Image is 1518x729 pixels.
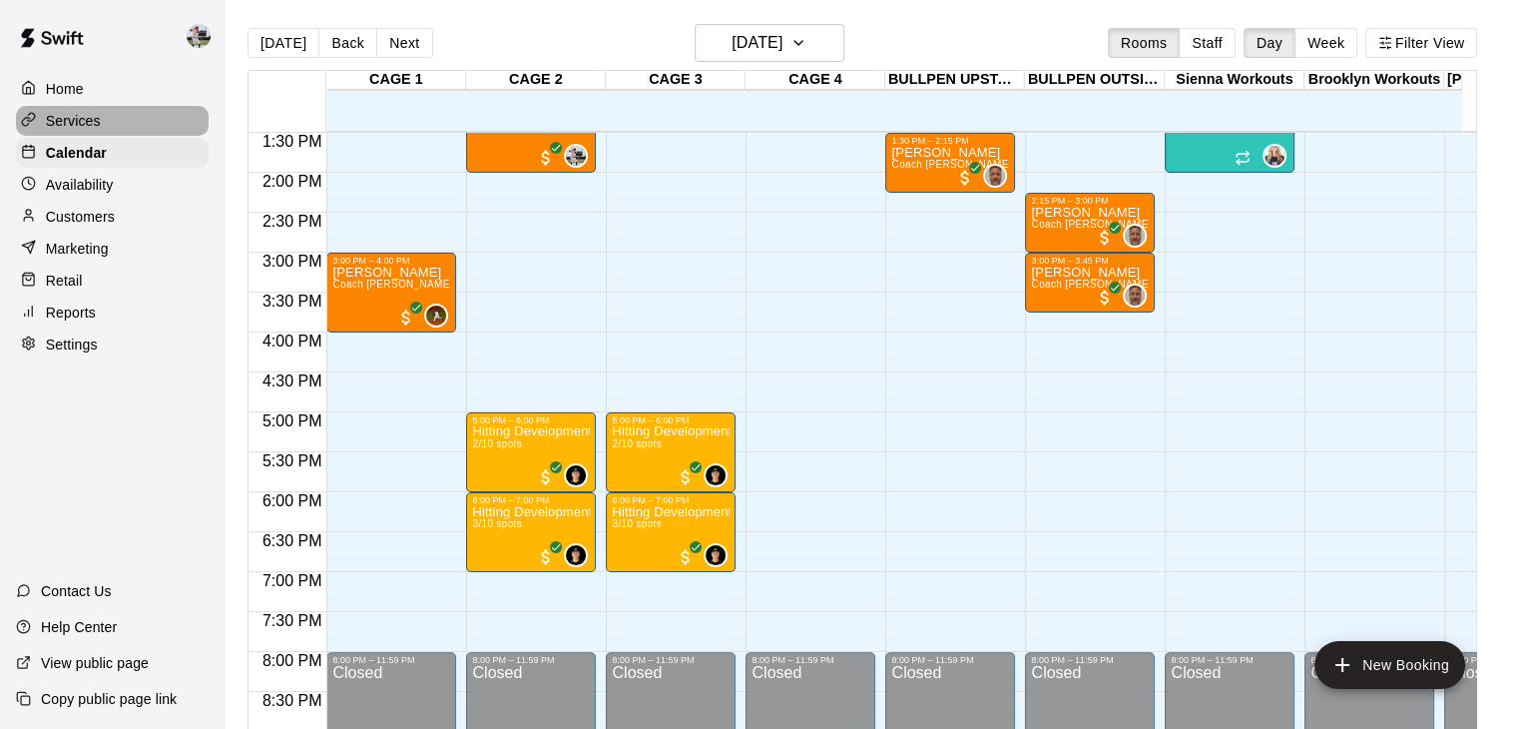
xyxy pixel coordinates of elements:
[46,143,107,163] p: Calendar
[676,467,696,487] span: All customers have paid
[16,138,209,168] a: Calendar
[257,372,327,389] span: 4:30 PM
[1131,284,1147,308] span: Michael Gargano
[183,16,225,56] div: Matt Hill
[991,164,1007,188] span: Michael Gargano
[704,543,728,567] div: Hank Dodson
[1294,28,1357,58] button: Week
[955,168,975,188] span: All customers have paid
[1031,219,1212,230] span: Coach [PERSON_NAME] One on One
[1270,144,1286,168] span: Sienna Gargano
[257,532,327,549] span: 6:30 PM
[985,166,1005,186] img: Michael Gargano
[1031,196,1149,206] div: 2:15 PM – 3:00 PM
[706,465,726,485] img: Hank Dodson
[332,279,547,290] span: Coach [PERSON_NAME] Hitting One on One
[536,467,556,487] span: All customers have paid
[1125,286,1145,306] img: Michael Gargano
[257,612,327,629] span: 7:30 PM
[1123,224,1147,248] div: Michael Gargano
[472,495,590,505] div: 6:00 PM – 7:00 PM
[606,492,736,572] div: 6:00 PM – 7:00 PM: Hitting Development Clinic 12-14 Year Old
[891,159,1072,170] span: Coach [PERSON_NAME] One on One
[1235,150,1251,166] span: Recurring event
[1125,226,1145,246] img: Michael Gargano
[1025,253,1155,313] div: 3:00 PM – 3:45 PM: Coach Michael Gargano One on One
[695,24,844,62] button: [DATE]
[16,106,209,136] a: Services
[885,133,1015,193] div: 1:30 PM – 2:15 PM: Coach Michael Gargano One on One
[1365,28,1477,58] button: Filter View
[732,29,782,57] h6: [DATE]
[566,465,586,485] img: Hank Dodson
[41,581,112,601] p: Contact Us
[712,543,728,567] span: Hank Dodson
[1031,256,1149,266] div: 3:00 PM – 3:45 PM
[1025,71,1165,90] div: BULLPEN OUTSIDE
[1095,228,1115,248] span: All customers have paid
[16,74,209,104] a: Home
[1304,71,1444,90] div: Brooklyn Workouts
[885,71,1025,90] div: BULLPEN UPSTAIRS
[612,655,730,665] div: 8:00 PM – 11:59 PM
[46,239,109,259] p: Marketing
[1031,655,1149,665] div: 8:00 PM – 11:59 PM
[746,71,885,90] div: CAGE 4
[16,298,209,328] a: Reports
[536,547,556,567] span: All customers have paid
[706,545,726,565] img: Hank Dodson
[257,452,327,469] span: 5:30 PM
[564,144,588,168] div: Matt Hill
[466,71,606,90] div: CAGE 2
[612,438,661,449] span: 2/10 spots filled
[46,271,83,291] p: Retail
[1123,284,1147,308] div: Michael Gargano
[572,463,588,487] span: Hank Dodson
[472,655,590,665] div: 8:00 PM – 11:59 PM
[16,234,209,264] div: Marketing
[41,689,177,709] p: Copy public page link
[257,652,327,669] span: 8:00 PM
[432,304,448,328] span: Cody Hansen
[326,253,456,333] div: 3:00 PM – 4:00 PM: Conner Alberts
[606,71,746,90] div: CAGE 3
[572,543,588,567] span: Hank Dodson
[257,293,327,310] span: 3:30 PM
[1171,655,1288,665] div: 8:00 PM – 11:59 PM
[612,415,730,425] div: 5:00 PM – 6:00 PM
[566,545,586,565] img: Hank Dodson
[1179,28,1236,58] button: Staff
[424,304,448,328] div: Cody Hansen
[257,173,327,190] span: 2:00 PM
[612,495,730,505] div: 6:00 PM – 7:00 PM
[16,266,209,296] a: Retail
[891,136,1009,146] div: 1:30 PM – 2:15 PM
[1165,71,1304,90] div: Sienna Workouts
[983,164,1007,188] div: Michael Gargano
[16,170,209,200] a: Availability
[1031,279,1212,290] span: Coach [PERSON_NAME] One on One
[187,24,211,48] img: Matt Hill
[332,655,450,665] div: 8:00 PM – 11:59 PM
[472,415,590,425] div: 5:00 PM – 6:00 PM
[257,692,327,709] span: 8:30 PM
[891,655,1009,665] div: 8:00 PM – 11:59 PM
[16,330,209,360] a: Settings
[1263,144,1286,168] div: Sienna Gargano
[257,333,327,350] span: 4:00 PM
[46,303,96,323] p: Reports
[1131,224,1147,248] span: Michael Gargano
[564,543,588,567] div: Hank Dodson
[1095,288,1115,308] span: All customers have paid
[46,79,84,99] p: Home
[1314,641,1465,689] button: add
[704,463,728,487] div: Hank Dodson
[46,207,115,227] p: Customers
[257,412,327,429] span: 5:00 PM
[16,202,209,232] div: Customers
[472,438,521,449] span: 2/10 spots filled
